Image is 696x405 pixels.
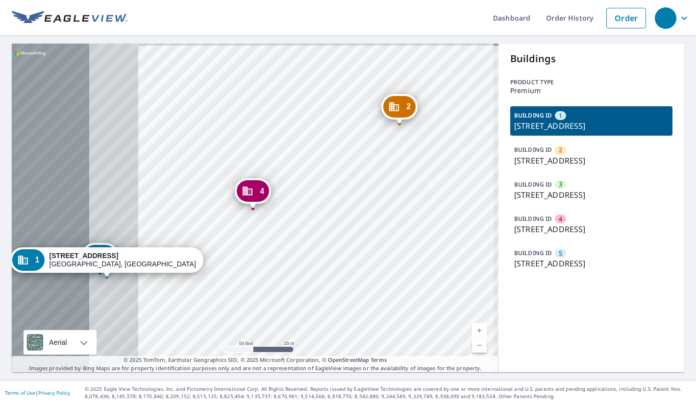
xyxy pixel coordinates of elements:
span: 3 [559,180,562,189]
div: Dropped pin, building 4, Commercial property, 802 Springmoor Dr Raleigh, NC 27615 [235,178,271,209]
p: BUILDING ID [514,249,552,257]
strong: [STREET_ADDRESS] [50,252,119,260]
p: BUILDING ID [514,145,552,154]
a: Order [606,8,646,28]
p: [STREET_ADDRESS] [514,223,669,235]
p: [STREET_ADDRESS] [514,189,669,201]
span: 4 [559,214,562,224]
img: EV Logo [12,11,127,25]
div: Dropped pin, building 5, Commercial property, 43 Springmoor Dr Raleigh, NC 27615 [82,243,118,273]
span: 1 [559,111,562,120]
p: Product type [510,78,672,87]
span: © 2025 TomTom, Earthstar Geographics SIO, © 2025 Microsoft Corporation, © [124,356,387,364]
p: Buildings [510,51,672,66]
p: BUILDING ID [514,180,552,189]
p: BUILDING ID [514,111,552,119]
span: 1 [35,256,40,263]
a: OpenStreetMap [328,356,369,363]
a: Privacy Policy [38,389,70,396]
p: BUILDING ID [514,214,552,223]
p: Premium [510,87,672,95]
div: Dropped pin, building 2, Commercial property, 1 Springmoor Dr Raleigh, NC 27615 [381,94,418,124]
p: [STREET_ADDRESS] [514,258,669,269]
p: © 2025 Eagle View Technologies, Inc. and Pictometry International Corp. All Rights Reserved. Repo... [85,385,691,400]
div: [GEOGRAPHIC_DATA], [GEOGRAPHIC_DATA] 27615 [50,252,197,268]
p: [STREET_ADDRESS] [514,120,669,132]
a: Current Level 19, Zoom Out [472,338,487,353]
a: Terms [371,356,387,363]
span: 2 [559,145,562,155]
div: Aerial [24,330,97,355]
a: Current Level 19, Zoom In [472,323,487,338]
span: 5 [559,249,562,258]
span: 2 [406,103,411,110]
p: | [5,390,70,396]
div: Dropped pin, building 1, Commercial property, 1500 Sawmill Rd Raleigh, NC 27615 [10,247,203,278]
p: [STREET_ADDRESS] [514,155,669,167]
span: 4 [260,188,264,195]
a: Terms of Use [5,389,35,396]
div: Aerial [46,330,70,355]
p: Images provided by Bing Maps are for property identification purposes only and are not a represen... [12,356,498,372]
